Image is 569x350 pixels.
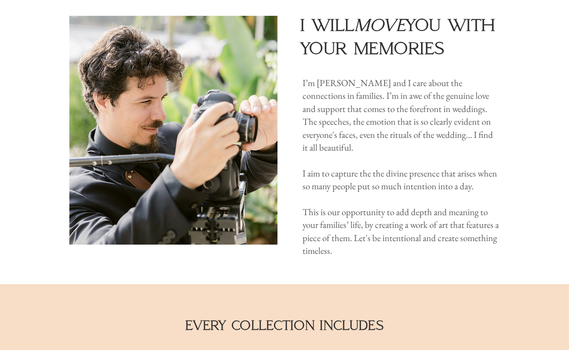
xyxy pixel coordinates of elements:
span: i will you with your memories [300,14,495,58]
span: move [354,14,406,35]
img: Photos (5 of 12).jpg [69,16,277,245]
span: I’m [PERSON_NAME] and I care about the connections in families. I’m in awe of the genuine love an... [303,77,493,153]
span: every collection includes [185,317,384,333]
span: This is our opportunity to add depth and meaning to your families’ life, by creating a work of ar... [303,206,499,256]
span: I aim to capture the the divine presence that arises when so many people put so much intention in... [303,167,497,192]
